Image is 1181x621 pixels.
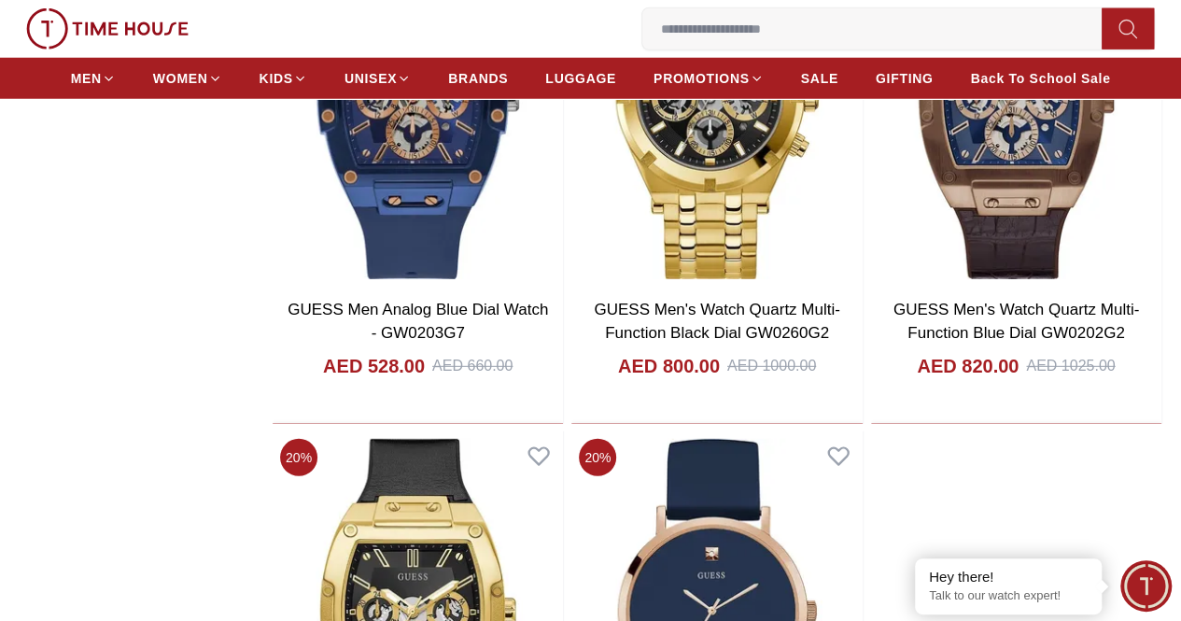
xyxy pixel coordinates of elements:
span: BRANDS [448,69,508,88]
span: LUGGAGE [545,69,616,88]
span: Back To School Sale [970,69,1110,88]
h4: AED 820.00 [917,353,1019,379]
h4: AED 800.00 [618,353,720,379]
span: GIFTING [876,69,934,88]
a: Back To School Sale [970,62,1110,95]
p: Talk to our watch expert! [929,588,1088,604]
div: Hey there! [929,568,1088,586]
a: KIDS [260,62,307,95]
span: PROMOTIONS [654,69,750,88]
span: 20 % [280,439,317,476]
div: AED 1025.00 [1026,355,1115,377]
a: GUESS Men Analog Blue Dial Watch - GW0203G7 [288,301,548,343]
a: GIFTING [876,62,934,95]
a: PROMOTIONS [654,62,764,95]
a: BRANDS [448,62,508,95]
a: WOMEN [153,62,222,95]
span: SALE [801,69,838,88]
a: GUESS Men's Watch Quartz Multi-Function Black Dial GW0260G2 [594,301,839,343]
span: 20 % [579,439,616,476]
span: WOMEN [153,69,208,88]
span: KIDS [260,69,293,88]
span: UNISEX [344,69,397,88]
div: AED 1000.00 [727,355,816,377]
a: LUGGAGE [545,62,616,95]
div: Chat Widget [1120,560,1172,612]
img: ... [26,8,189,49]
a: SALE [801,62,838,95]
span: MEN [71,69,102,88]
a: GUESS Men's Watch Quartz Multi-Function Blue Dial GW0202G2 [893,301,1139,343]
a: MEN [71,62,116,95]
a: UNISEX [344,62,411,95]
div: AED 660.00 [432,355,513,377]
h4: AED 528.00 [323,353,425,379]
